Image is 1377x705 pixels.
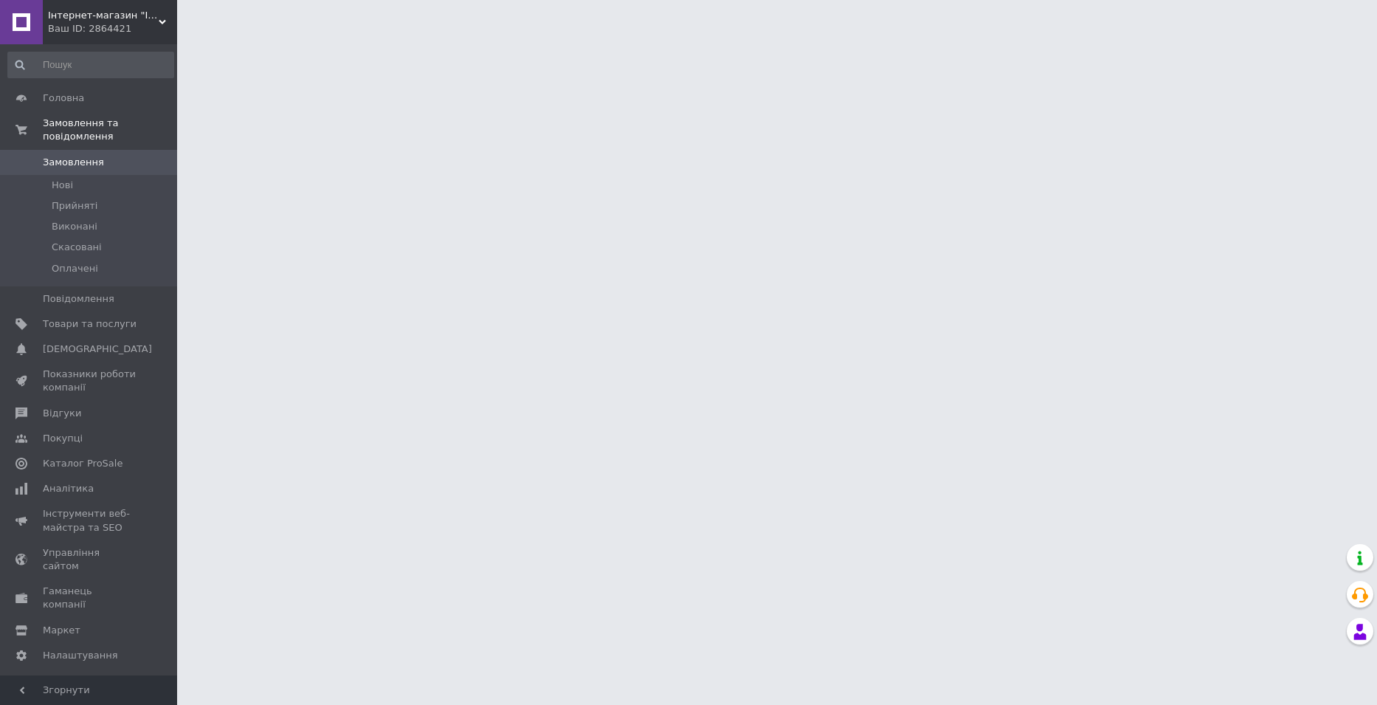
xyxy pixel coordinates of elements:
span: Скасовані [52,241,102,254]
span: Повідомлення [43,292,114,306]
span: Показники роботи компанії [43,368,137,394]
span: Головна [43,92,84,105]
span: Маркет [43,624,80,637]
span: Гаманець компанії [43,585,137,611]
input: Пошук [7,52,174,78]
span: Нові [52,179,73,192]
span: Управління сайтом [43,546,137,573]
span: Оплачені [52,262,98,275]
span: Інтернет-магазин "Імперія запчастин" [48,9,159,22]
span: Виконані [52,220,97,233]
div: Ваш ID: 2864421 [48,22,177,35]
span: Прийняті [52,199,97,213]
span: Відгуки [43,407,81,420]
span: Налаштування [43,649,118,662]
span: Замовлення та повідомлення [43,117,177,143]
span: Інструменти веб-майстра та SEO [43,507,137,534]
span: Товари та послуги [43,317,137,331]
span: Каталог ProSale [43,457,122,470]
span: Замовлення [43,156,104,169]
span: Аналітика [43,482,94,495]
span: Покупці [43,432,83,445]
span: [DEMOGRAPHIC_DATA] [43,343,152,356]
